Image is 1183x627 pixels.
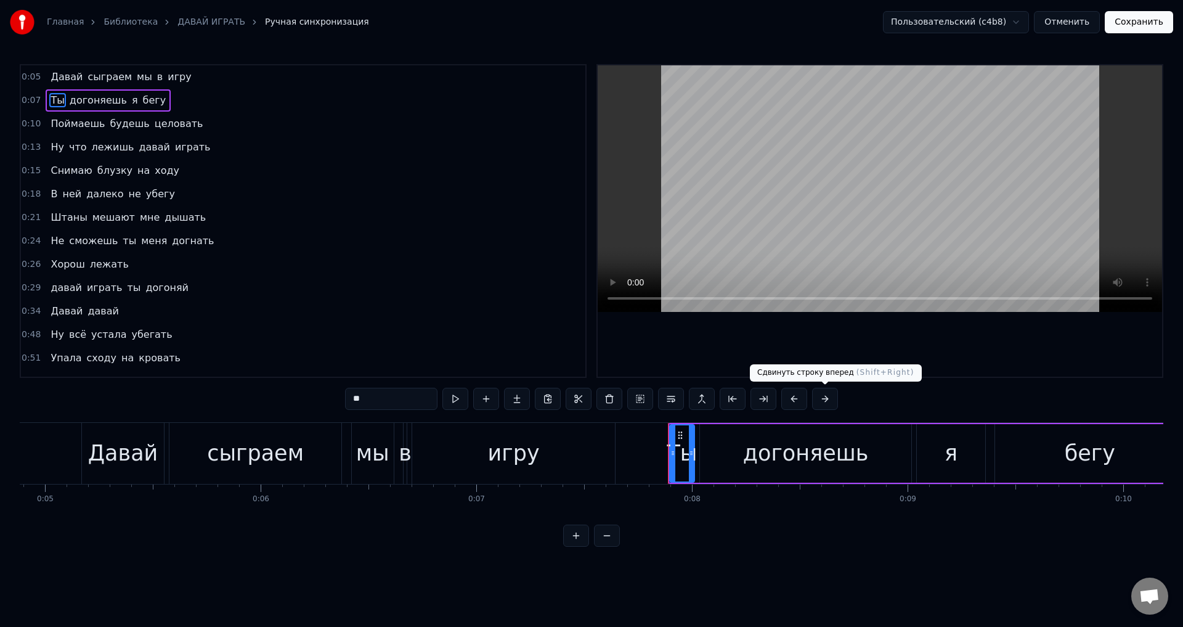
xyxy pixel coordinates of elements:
[49,257,86,271] span: Хорош
[137,140,171,154] span: давай
[49,351,83,365] span: Упала
[22,375,41,388] span: 0:54
[49,187,59,201] span: В
[49,327,65,342] span: Ну
[131,93,139,107] span: я
[22,188,41,200] span: 0:18
[86,304,120,318] span: давай
[750,364,922,382] div: Сдвинуть строку вперед
[136,163,151,178] span: на
[667,437,697,470] div: Ты
[142,93,168,107] span: бегу
[68,234,119,248] span: сможешь
[61,187,83,201] span: ней
[68,327,87,342] span: всё
[108,117,150,131] span: будешь
[91,140,136,154] span: лежишь
[22,211,41,224] span: 0:21
[356,437,389,470] div: мы
[468,494,485,504] div: 0:07
[22,141,41,154] span: 0:13
[104,16,158,28] a: Библиотека
[22,235,41,247] span: 0:24
[139,210,161,224] span: мне
[68,140,88,154] span: что
[49,163,93,178] span: Снимаю
[488,437,540,470] div: игру
[121,234,137,248] span: ты
[49,140,65,154] span: Ну
[253,494,269,504] div: 0:06
[49,93,65,107] span: Ты
[88,437,158,470] div: Давай
[22,305,41,318] span: 0:34
[137,351,182,365] span: кровать
[1034,11,1100,33] button: Отменить
[89,257,130,271] span: лежать
[22,282,41,294] span: 0:29
[22,329,41,341] span: 0:48
[153,117,205,131] span: целовать
[86,281,124,295] span: играть
[120,351,135,365] span: на
[49,374,65,388] span: Ты
[68,374,99,388] span: даже
[900,494,916,504] div: 0:09
[265,16,369,28] span: Ручная синхронизация
[49,304,84,318] span: Давай
[177,16,245,28] a: ДАВАЙ ИГРАТЬ
[86,70,133,84] span: сыграем
[166,70,192,84] span: игру
[128,187,142,201] span: не
[22,352,41,364] span: 0:51
[101,374,116,388] span: не
[1105,11,1173,33] button: Сохранить
[49,117,106,131] span: Поймаешь
[49,234,65,248] span: Не
[91,210,136,224] span: мешают
[174,140,212,154] span: играть
[1065,437,1115,470] div: бегу
[47,16,369,28] nav: breadcrumb
[144,281,190,295] span: догоняй
[96,163,134,178] span: блузку
[47,16,84,28] a: Главная
[49,70,84,84] span: Давай
[86,351,118,365] span: сходу
[22,94,41,107] span: 0:07
[1115,494,1132,504] div: 0:10
[90,327,128,342] span: устала
[945,437,957,470] div: я
[10,10,35,35] img: youka
[153,163,181,178] span: ходу
[49,210,88,224] span: Штаны
[49,281,83,295] span: давай
[126,281,142,295] span: ты
[37,494,54,504] div: 0:05
[22,118,41,130] span: 0:10
[1131,578,1168,615] a: Открытый чат
[163,210,207,224] span: дышать
[167,374,204,388] span: встать
[856,368,914,377] span: ( Shift+Right )
[156,70,164,84] span: в
[130,327,173,342] span: убегать
[68,93,128,107] span: догоняешь
[136,70,153,84] span: мы
[171,234,215,248] span: догнать
[118,374,165,388] span: пытался
[145,187,176,201] span: убегу
[140,234,168,248] span: меня
[22,165,41,177] span: 0:15
[85,187,124,201] span: далеко
[22,71,41,83] span: 0:05
[399,437,412,470] div: в
[684,494,701,504] div: 0:08
[22,258,41,271] span: 0:26
[743,437,869,470] div: догоняешь
[207,437,304,470] div: сыграем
